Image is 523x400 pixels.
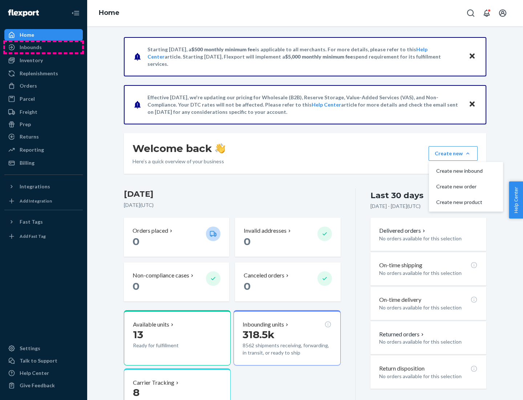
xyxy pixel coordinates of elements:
[8,9,39,17] img: Flexport logo
[234,310,340,365] button: Inbounding units318.5k8562 shipments receiving, forwarding, in transit, or ready to ship
[133,328,143,341] span: 13
[133,142,225,155] h1: Welcome back
[244,271,284,280] p: Canceled orders
[235,263,340,301] button: Canceled orders 0
[20,369,49,377] div: Help Center
[436,168,483,173] span: Create new inbound
[20,233,46,239] div: Add Fast Tag
[133,379,174,387] p: Carrier Tracking
[243,342,331,356] p: 8562 shipments receiving, forwarding, in transit, or ready to ship
[20,31,34,39] div: Home
[4,343,83,354] a: Settings
[124,218,229,257] button: Orders placed 0
[133,271,189,280] p: Non-compliance cases
[430,163,502,179] button: Create new inbound
[379,269,478,277] p: No orders available for this selection
[93,3,125,24] ol: breadcrumbs
[124,188,341,200] h3: [DATE]
[4,181,83,192] button: Integrations
[4,80,83,92] a: Orders
[4,93,83,105] a: Parcel
[133,158,225,165] p: Here’s a quick overview of your business
[4,55,83,66] a: Inventory
[133,235,139,248] span: 0
[436,200,483,205] span: Create new product
[20,70,58,77] div: Replenishments
[285,53,353,60] span: $5,000 monthly minimum fee
[379,330,425,339] button: Returned orders
[147,94,462,116] p: Effective [DATE], we're updating our pricing for Wholesale (B2B), Reserve Storage, Value-Added Se...
[20,345,40,352] div: Settings
[4,106,83,118] a: Freight
[4,119,83,130] a: Prep
[243,320,284,329] p: Inbounding units
[124,310,231,365] button: Available units13Ready for fulfillment
[370,190,423,201] div: Last 30 days
[370,203,421,210] p: [DATE] - [DATE] ( UTC )
[4,41,83,53] a: Inbounds
[4,355,83,367] a: Talk to Support
[99,9,119,17] a: Home
[379,364,425,373] p: Return disposition
[495,6,510,20] button: Open account menu
[430,179,502,195] button: Create new order
[4,157,83,169] a: Billing
[20,108,37,116] div: Freight
[467,99,477,110] button: Close
[463,6,478,20] button: Open Search Box
[379,227,427,235] button: Delivered orders
[235,218,340,257] button: Invalid addresses 0
[467,51,477,62] button: Close
[133,386,139,399] span: 8
[133,320,169,329] p: Available units
[379,373,478,380] p: No orders available for this selection
[124,263,229,301] button: Non-compliance cases 0
[312,101,341,108] a: Help Center
[4,131,83,143] a: Returns
[215,143,225,153] img: hand-wave emoji
[379,296,421,304] p: On-time delivery
[429,146,478,161] button: Create newCreate new inboundCreate new orderCreate new product
[20,44,42,51] div: Inbounds
[147,46,462,68] p: Starting [DATE], a is applicable to all merchants. For more details, please refer to this article...
[4,380,83,391] button: Give Feedback
[191,46,255,52] span: $500 monthly minimum fee
[4,367,83,379] a: Help Center
[20,183,50,190] div: Integrations
[4,195,83,207] a: Add Integration
[4,29,83,41] a: Home
[20,357,57,364] div: Talk to Support
[4,144,83,156] a: Reporting
[133,280,139,292] span: 0
[509,181,523,219] button: Help Center
[379,261,422,269] p: On-time shipping
[430,195,502,210] button: Create new product
[4,216,83,228] button: Fast Tags
[479,6,494,20] button: Open notifications
[20,82,37,89] div: Orders
[20,218,43,225] div: Fast Tags
[20,198,52,204] div: Add Integration
[20,133,39,140] div: Returns
[20,121,31,128] div: Prep
[20,159,35,167] div: Billing
[4,231,83,242] a: Add Fast Tag
[20,146,44,153] div: Reporting
[133,227,168,235] p: Orders placed
[244,227,287,235] p: Invalid addresses
[379,304,478,311] p: No orders available for this selection
[20,382,55,389] div: Give Feedback
[244,235,251,248] span: 0
[20,95,35,103] div: Parcel
[4,68,83,79] a: Replenishments
[379,235,478,242] p: No orders available for this selection
[68,6,83,20] button: Close Navigation
[379,338,478,345] p: No orders available for this selection
[20,57,43,64] div: Inventory
[244,280,251,292] span: 0
[124,201,341,209] p: [DATE] ( UTC )
[243,328,275,341] span: 318.5k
